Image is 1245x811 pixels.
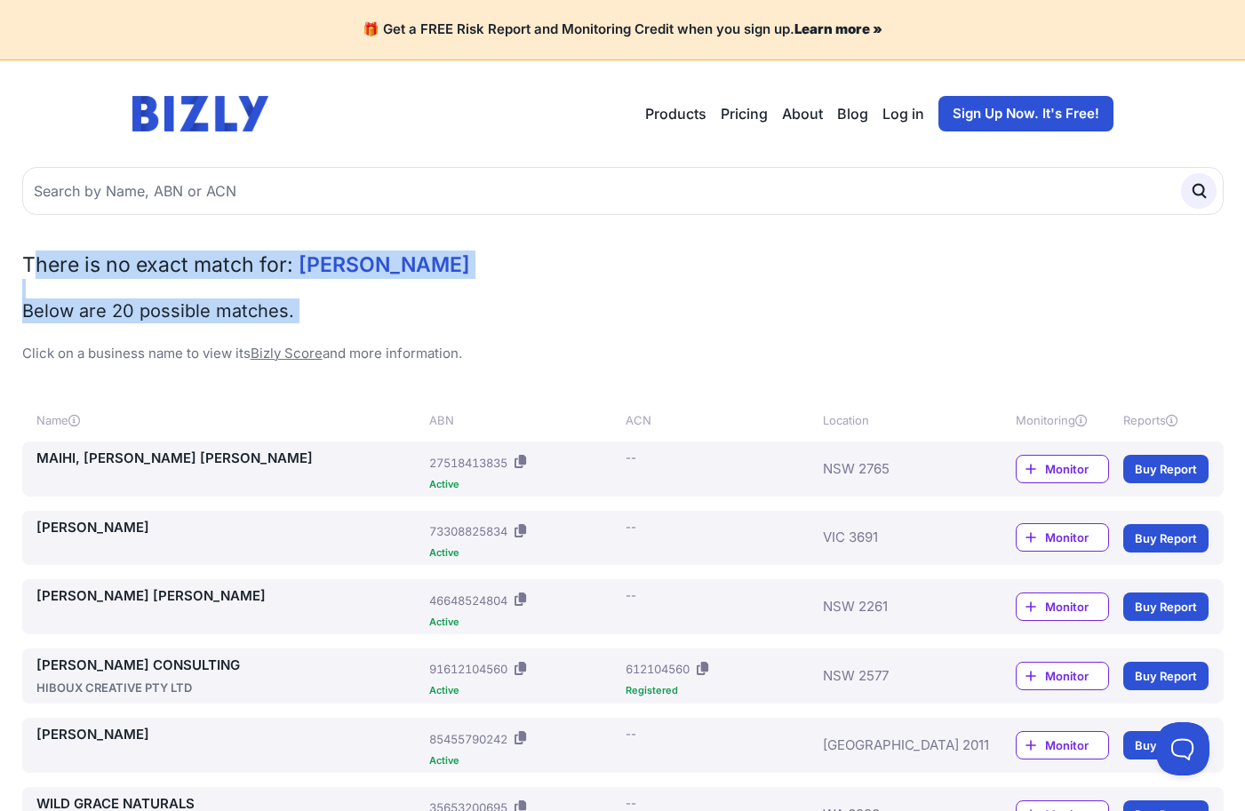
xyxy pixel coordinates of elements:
[1045,460,1108,478] span: Monitor
[823,725,963,766] div: [GEOGRAPHIC_DATA] 2011
[22,344,1224,364] p: Click on a business name to view its and more information.
[36,656,423,676] a: [PERSON_NAME] CONSULTING
[721,103,768,124] a: Pricing
[1045,598,1108,616] span: Monitor
[823,449,963,489] div: NSW 2765
[1016,523,1109,552] a: Monitor
[36,518,423,538] a: [PERSON_NAME]
[36,411,423,429] div: Name
[1123,662,1209,690] a: Buy Report
[429,522,507,540] div: 73308825834
[626,411,815,429] div: ACN
[36,586,423,607] a: [PERSON_NAME] [PERSON_NAME]
[1045,667,1108,685] span: Monitor
[1123,455,1209,483] a: Buy Report
[1123,524,1209,553] a: Buy Report
[782,103,823,124] a: About
[645,103,706,124] button: Products
[626,725,636,743] div: --
[36,449,423,469] a: MAIHI, [PERSON_NAME] [PERSON_NAME]
[251,345,323,362] a: Bizly Score
[429,660,507,678] div: 91612104560
[429,617,619,627] div: Active
[626,586,636,604] div: --
[882,103,924,124] a: Log in
[22,252,293,277] span: There is no exact match for:
[823,518,963,559] div: VIC 3691
[429,730,507,748] div: 85455790242
[626,660,690,678] div: 612104560
[429,411,619,429] div: ABN
[1123,731,1209,759] a: Buy Report
[429,480,619,489] div: Active
[823,656,963,697] div: NSW 2577
[1016,592,1109,621] a: Monitor
[626,518,636,536] div: --
[626,686,815,696] div: Registered
[1016,411,1109,429] div: Monitoring
[429,756,619,766] div: Active
[36,725,423,745] a: [PERSON_NAME]
[1016,662,1109,690] a: Monitor
[823,411,963,429] div: Location
[22,167,1224,215] input: Search by Name, ABN or ACN
[1045,736,1108,754] span: Monitor
[429,454,507,472] div: 27518413835
[1045,529,1108,546] span: Monitor
[299,252,470,277] span: [PERSON_NAME]
[1016,455,1109,483] a: Monitor
[626,449,636,466] div: --
[938,96,1113,131] a: Sign Up Now. It's Free!
[429,592,507,609] div: 46648524804
[429,686,619,696] div: Active
[36,679,423,696] div: HIBOUX CREATIVE PTY LTD
[823,586,963,627] div: NSW 2261
[429,548,619,558] div: Active
[22,300,294,322] span: Below are 20 possible matches.
[794,20,882,37] a: Learn more »
[21,21,1224,38] h4: 🎁 Get a FREE Risk Report and Monitoring Credit when you sign up.
[1123,411,1209,429] div: Reports
[1156,722,1209,775] iframe: Toggle Customer Support
[1123,592,1209,621] a: Buy Report
[837,103,868,124] a: Blog
[1016,731,1109,759] a: Monitor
